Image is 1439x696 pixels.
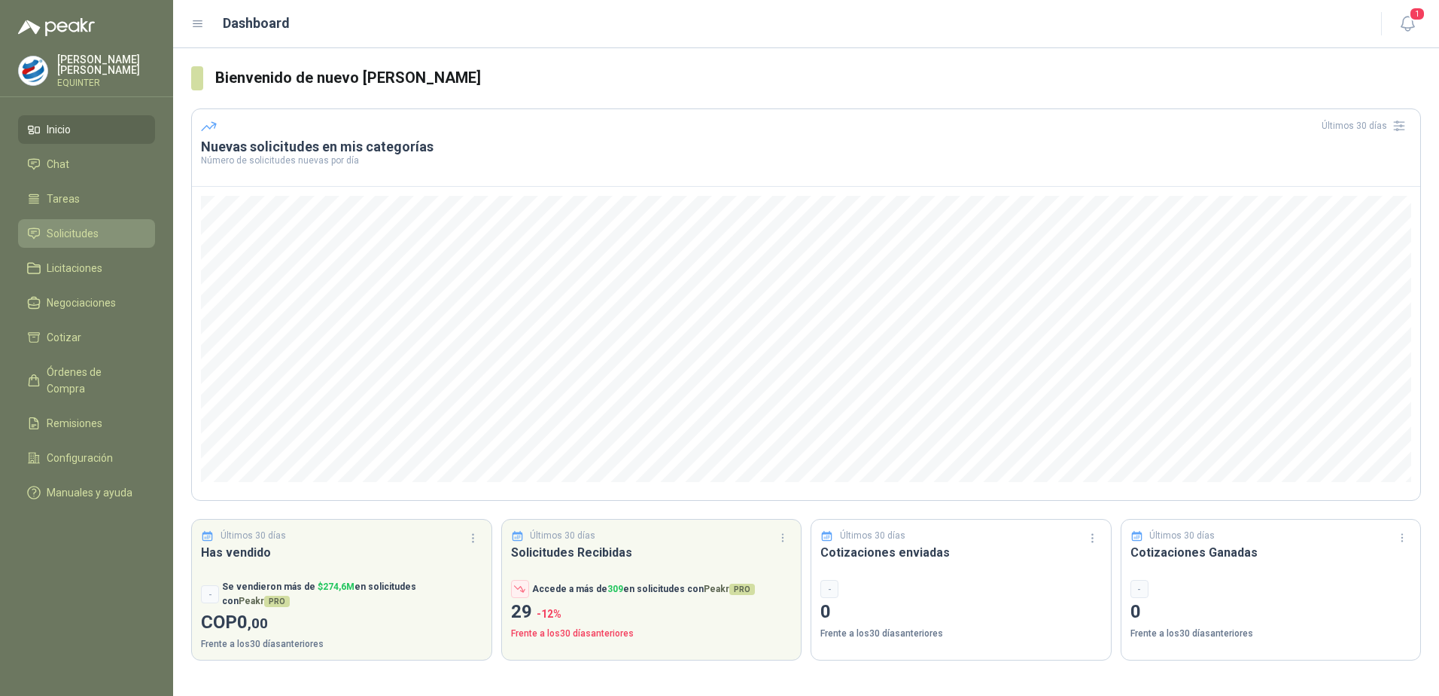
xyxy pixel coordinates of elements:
p: [PERSON_NAME] [PERSON_NAME] [57,54,155,75]
h3: Cotizaciones enviadas [820,543,1102,562]
span: ,00 [248,615,268,632]
span: Peakr [239,596,290,606]
span: Chat [47,156,69,172]
button: 1 [1394,11,1421,38]
p: Frente a los 30 días anteriores [201,637,482,652]
span: 0 [237,612,268,633]
h3: Cotizaciones Ganadas [1130,543,1412,562]
p: Frente a los 30 días anteriores [1130,627,1412,641]
h3: Bienvenido de nuevo [PERSON_NAME] [215,66,1421,90]
span: 1 [1409,7,1425,21]
span: 309 [607,584,623,594]
h3: Nuevas solicitudes en mis categorías [201,138,1411,156]
p: 0 [1130,598,1412,627]
a: Inicio [18,115,155,144]
span: $ 274,6M [318,582,354,592]
p: Accede a más de en solicitudes con [532,582,755,597]
p: Frente a los 30 días anteriores [511,627,793,641]
span: Órdenes de Compra [47,364,141,397]
a: Remisiones [18,409,155,438]
div: - [1130,580,1148,598]
p: Últimos 30 días [1149,529,1215,543]
a: Cotizar [18,323,155,352]
p: Últimos 30 días [530,529,595,543]
span: Tareas [47,191,80,207]
h1: Dashboard [223,13,290,34]
img: Company Logo [19,56,47,85]
a: Solicitudes [18,219,155,248]
a: Tareas [18,185,155,213]
p: Número de solicitudes nuevas por día [201,156,1411,165]
p: Últimos 30 días [221,529,286,543]
p: COP [201,609,482,637]
div: - [820,580,838,598]
span: Manuales y ayuda [47,484,132,501]
a: Órdenes de Compra [18,358,155,403]
a: Negociaciones [18,288,155,317]
a: Manuales y ayuda [18,478,155,507]
div: - [201,585,219,603]
span: Peakr [704,584,755,594]
p: Frente a los 30 días anteriores [820,627,1102,641]
a: Chat [18,150,155,179]
span: Remisiones [47,415,102,432]
span: Licitaciones [47,260,102,276]
a: Licitaciones [18,254,155,282]
p: Se vendieron más de en solicitudes con [222,580,482,609]
p: EQUINTER [57,78,155,87]
h3: Has vendido [201,543,482,562]
span: PRO [264,596,290,607]
p: 29 [511,598,793,627]
span: PRO [729,584,755,595]
span: Inicio [47,121,71,138]
img: Logo peakr [18,18,95,36]
p: 0 [820,598,1102,627]
span: Configuración [47,450,113,466]
span: -12 % [537,608,561,620]
span: Solicitudes [47,225,99,242]
h3: Solicitudes Recibidas [511,543,793,562]
p: Últimos 30 días [840,529,905,543]
span: Negociaciones [47,295,116,311]
a: Configuración [18,444,155,472]
span: Cotizar [47,329,81,346]
div: Últimos 30 días [1322,114,1411,138]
